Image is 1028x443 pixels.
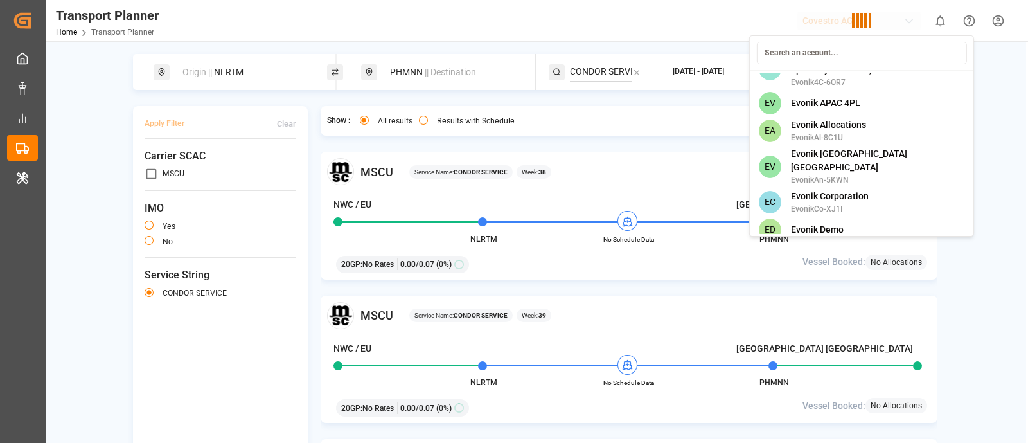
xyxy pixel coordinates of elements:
input: Search an account... [756,42,966,64]
span: PHMNN [759,378,789,387]
span: Show : [327,115,350,127]
span: Vessel Booked: [802,399,865,413]
span: NLRTM [470,378,497,387]
span: (0%) [436,402,452,414]
h4: NWC / EU [333,342,371,356]
button: show 0 new notifications [926,6,955,35]
div: NLRTM [175,60,314,84]
b: CONDOR SERVICE [454,312,508,319]
h4: NWC / EU [333,198,371,212]
span: MSCU [360,307,393,324]
span: No Allocations [871,257,922,268]
label: CONDOR SERVICE [163,289,227,297]
b: 38 [538,168,546,176]
h4: [GEOGRAPHIC_DATA] [GEOGRAPHIC_DATA] [736,342,913,356]
span: Week: [522,311,546,320]
span: Carrier SCAC [145,149,296,164]
span: PHMNN [759,235,789,244]
img: Carrier [327,158,354,185]
img: Carrier [327,302,354,329]
div: PHMNN [382,60,521,84]
div: Transport Planner [56,6,159,25]
label: no [163,238,173,246]
span: No Schedule Data [594,235,664,244]
span: 0.00 / 0.07 [400,258,434,270]
span: 20GP : [341,402,362,414]
span: 20GP : [341,258,362,270]
span: Service Name: [414,311,508,320]
label: MSCU [163,170,184,177]
span: Service Name: [414,167,508,177]
span: MSCU [360,163,393,181]
span: No Rates [362,258,394,270]
button: Help Center [955,6,984,35]
span: No Allocations [871,400,922,411]
span: NLRTM [470,235,497,244]
span: No Schedule Data [594,378,664,388]
a: Home [56,28,77,37]
label: Results with Schedule [437,117,515,125]
span: Service String [145,267,296,283]
span: No Rates [362,402,394,414]
span: 0.00 / 0.07 [400,402,434,414]
span: Origin || [182,67,212,77]
span: Week: [522,167,546,177]
label: All results [378,117,412,125]
span: IMO [145,201,296,216]
span: || Destination [425,67,476,77]
b: 39 [538,312,546,319]
span: Vessel Booked: [802,255,865,269]
input: Search Service String [570,62,632,82]
span: (0%) [436,258,452,270]
h4: [GEOGRAPHIC_DATA] [GEOGRAPHIC_DATA] [736,198,913,212]
div: Clear [277,118,296,130]
div: [DATE] - [DATE] [673,66,724,78]
label: yes [163,222,175,230]
b: CONDOR SERVICE [454,168,508,176]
